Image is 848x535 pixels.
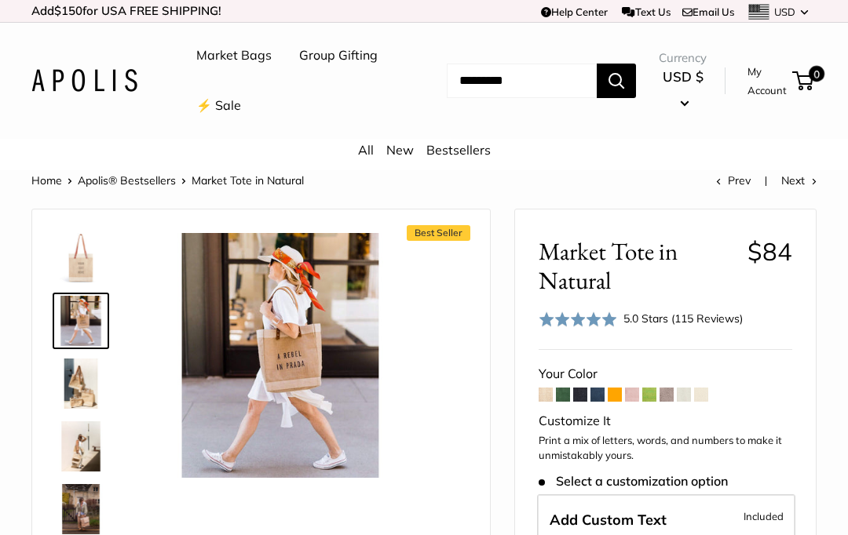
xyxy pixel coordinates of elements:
a: Market Tote in Natural [53,293,109,349]
a: Home [31,173,62,187]
a: Help Center [541,5,608,18]
a: All [358,142,374,158]
a: Market Bags [196,44,272,67]
span: USD [774,5,795,18]
div: 5.0 Stars (115 Reviews) [623,310,743,327]
img: Market Tote in Natural [56,296,106,346]
span: Add Custom Text [550,511,667,529]
input: Search... [447,64,597,98]
a: description_Effortless style that elevates every moment [53,418,109,475]
span: Market Tote in Natural [192,173,304,187]
a: Text Us [622,5,670,18]
span: Market Tote in Natural [539,237,736,295]
img: description_Effortless style that elevates every moment [56,421,106,471]
a: ⚡️ Sale [196,94,241,118]
a: New [386,142,414,158]
p: Print a mix of letters, words, and numbers to make it unmistakably yours. [539,433,792,464]
span: 0 [809,66,824,82]
a: Email Us [682,5,734,18]
div: 5.0 Stars (115 Reviews) [539,308,743,330]
img: Market Tote in Natural [56,484,106,534]
button: USD $ [659,64,707,115]
a: Bestsellers [426,142,491,158]
img: description_Make it yours with custom printed text. [56,233,106,283]
span: Select a customization option [539,474,728,489]
a: Next [781,173,817,187]
a: description_The Original Market bag in its 4 native styles [53,355,109,412]
button: Search [597,64,636,98]
span: USD $ [663,68,704,85]
span: $84 [747,236,792,267]
span: Best Seller [407,225,470,241]
a: Prev [716,173,751,187]
span: Included [744,507,784,526]
span: Currency [659,47,707,69]
a: My Account [747,62,787,100]
span: $150 [54,3,82,18]
img: Apolis [31,69,137,92]
a: Group Gifting [299,44,378,67]
div: Your Color [539,362,792,386]
div: Customize It [539,409,792,433]
a: description_Make it yours with custom printed text. [53,230,109,286]
nav: Breadcrumb [31,170,304,191]
a: Apolis® Bestsellers [78,173,176,187]
img: description_The Original Market bag in its 4 native styles [56,358,106,409]
img: Market Tote in Natural [158,233,403,478]
a: 0 [794,71,813,90]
